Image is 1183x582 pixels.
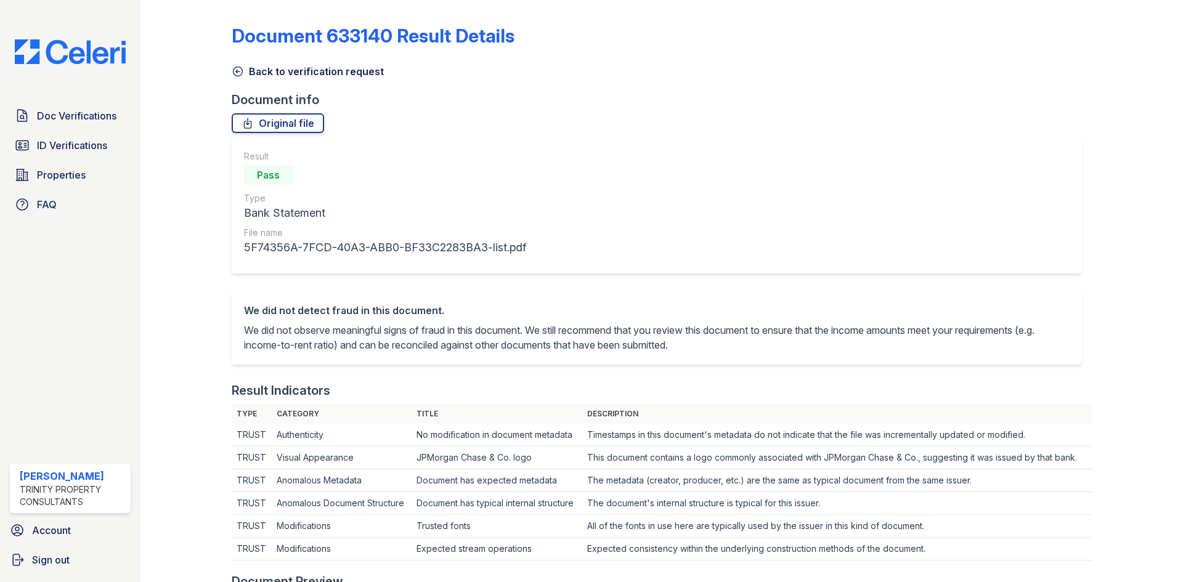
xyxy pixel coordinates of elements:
[582,469,1092,492] td: The metadata (creator, producer, etc.) are the same as typical document from the same issuer.
[244,227,526,239] div: File name
[37,108,116,123] span: Doc Verifications
[232,492,272,515] td: TRUST
[232,382,330,399] div: Result Indicators
[582,404,1092,424] th: Description
[20,483,126,508] div: Trinity Property Consultants
[272,404,412,424] th: Category
[232,515,272,538] td: TRUST
[244,192,526,204] div: Type
[272,447,412,469] td: Visual Appearance
[412,515,582,538] td: Trusted fonts
[412,424,582,447] td: No modification in document metadata
[5,39,136,64] img: CE_Logo_Blue-a8612792a0a2168367f1c8372b55b34899dd931a85d93a1a3d3e32e68fde9ad4.png
[244,323,1070,352] p: We did not observe meaningful signs of fraud in this document. We still recommend that you review...
[412,404,582,424] th: Title
[37,197,57,212] span: FAQ
[582,492,1092,515] td: The document's internal structure is typical for this issuer.
[272,538,412,560] td: Modifications
[412,447,582,469] td: JPMorgan Chase & Co. logo
[10,163,131,187] a: Properties
[232,25,514,47] a: Document 633140 Result Details
[582,447,1092,469] td: This document contains a logo commonly associated with JPMorgan Chase & Co., suggesting it was is...
[5,548,136,572] a: Sign out
[37,138,107,153] span: ID Verifications
[232,64,384,79] a: Back to verification request
[412,469,582,492] td: Document has expected metadata
[232,424,272,447] td: TRUST
[272,424,412,447] td: Authenticity
[10,103,131,128] a: Doc Verifications
[244,204,526,222] div: Bank Statement
[10,133,131,158] a: ID Verifications
[10,192,131,217] a: FAQ
[232,404,272,424] th: Type
[20,469,126,483] div: [PERSON_NAME]
[232,469,272,492] td: TRUST
[232,538,272,560] td: TRUST
[232,447,272,469] td: TRUST
[582,424,1092,447] td: Timestamps in this document's metadata do not indicate that the file was incrementally updated or...
[582,515,1092,538] td: All of the fonts in use here are typically used by the issuer in this kind of document.
[582,538,1092,560] td: Expected consistency within the underlying construction methods of the document.
[412,538,582,560] td: Expected stream operations
[272,492,412,515] td: Anomalous Document Structure
[412,492,582,515] td: Document has typical internal structure
[232,113,324,133] a: Original file
[244,150,526,163] div: Result
[244,239,526,256] div: 5F74356A-7FCD-40A3-ABB0-BF33C2283BA3-list.pdf
[272,469,412,492] td: Anomalous Metadata
[5,518,136,543] a: Account
[232,91,1092,108] div: Document info
[244,165,293,185] div: Pass
[32,552,70,567] span: Sign out
[37,168,86,182] span: Properties
[32,523,71,538] span: Account
[272,515,412,538] td: Modifications
[244,303,1070,318] div: We did not detect fraud in this document.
